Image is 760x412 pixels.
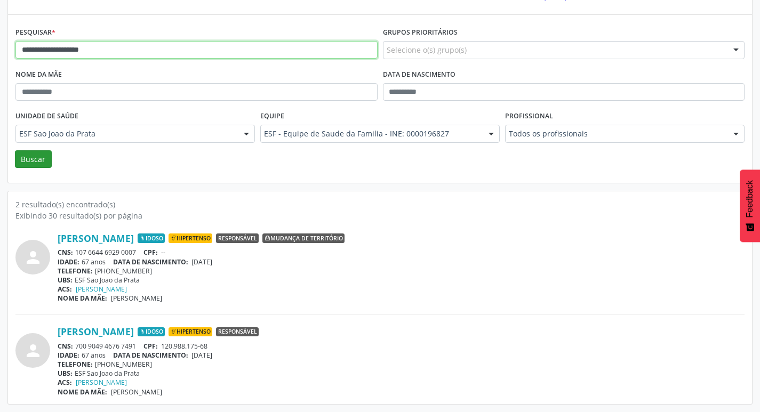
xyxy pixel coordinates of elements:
[191,257,212,266] span: [DATE]
[15,67,62,83] label: Nome da mãe
[58,285,72,294] span: ACS:
[58,351,79,360] span: IDADE:
[216,233,259,243] span: Responsável
[15,199,745,210] div: 2 resultado(s) encontrado(s)
[161,248,165,257] span: --
[138,233,165,243] span: Idoso
[169,327,212,337] span: Hipertenso
[262,233,345,243] span: Mudança de território
[58,257,79,266] span: IDADE:
[58,232,134,244] a: [PERSON_NAME]
[58,378,72,387] span: ACS:
[15,150,52,168] button: Buscar
[216,327,259,337] span: Responsável
[58,276,745,285] div: ESF Sao Joao da Prata
[58,257,745,266] div: 67 anos
[505,108,553,125] label: Profissional
[58,276,73,285] span: UBS:
[58,294,107,303] span: NOME DA MÃE:
[383,25,458,41] label: Grupos prioritários
[23,341,43,360] i: person
[58,248,73,257] span: CNS:
[15,108,78,125] label: Unidade de saúde
[383,67,455,83] label: Data de nascimento
[191,351,212,360] span: [DATE]
[58,360,745,369] div: [PHONE_NUMBER]
[15,210,745,221] div: Exibindo 30 resultado(s) por página
[58,387,107,397] span: NOME DA MÃE:
[15,25,55,41] label: Pesquisar
[58,266,745,276] div: [PHONE_NUMBER]
[58,351,745,360] div: 67 anos
[19,128,233,139] span: ESF Sao Joao da Prata
[387,44,467,55] span: Selecione o(s) grupo(s)
[23,248,43,267] i: person
[143,342,158,351] span: CPF:
[113,257,188,266] span: DATA DE NASCIMENTO:
[58,369,745,378] div: ESF Sao Joao da Prata
[58,248,745,257] div: 107 6644 6929 0007
[76,285,127,294] a: [PERSON_NAME]
[113,351,188,360] span: DATA DE NASCIMENTO:
[111,294,162,303] span: [PERSON_NAME]
[58,342,73,351] span: CNS:
[264,128,478,139] span: ESF - Equipe de Saude da Familia - INE: 0000196827
[58,360,93,369] span: TELEFONE:
[169,233,212,243] span: Hipertenso
[58,266,93,276] span: TELEFONE:
[161,342,207,351] span: 120.988.175-68
[58,326,134,337] a: [PERSON_NAME]
[76,378,127,387] a: [PERSON_NAME]
[260,108,284,125] label: Equipe
[138,327,165,337] span: Idoso
[143,248,158,257] span: CPF:
[58,342,745,351] div: 700 9049 4676 7491
[111,387,162,397] span: [PERSON_NAME]
[58,369,73,378] span: UBS:
[740,169,760,242] button: Feedback - Mostrar pesquisa
[745,180,755,217] span: Feedback
[509,128,723,139] span: Todos os profissionais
